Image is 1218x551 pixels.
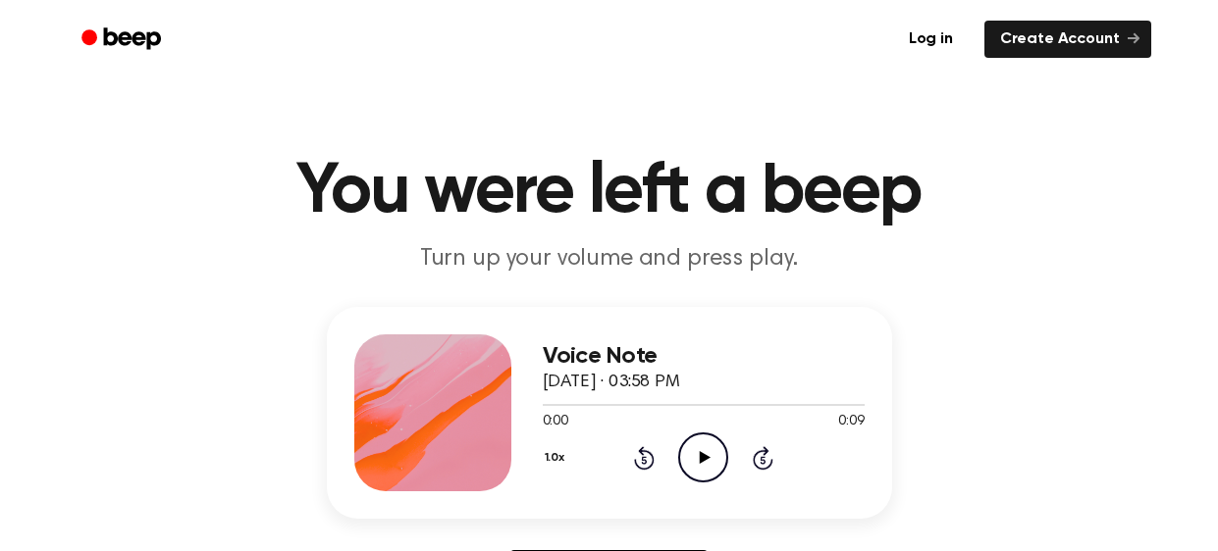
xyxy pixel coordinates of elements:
[984,21,1151,58] a: Create Account
[838,412,864,432] span: 0:09
[233,243,986,275] p: Turn up your volume and press play.
[543,343,865,370] h3: Voice Note
[889,17,973,62] a: Log in
[543,412,568,432] span: 0:00
[68,21,179,59] a: Beep
[543,441,572,475] button: 1.0x
[543,374,680,391] span: [DATE] · 03:58 PM
[107,157,1112,227] h1: You were left a beep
